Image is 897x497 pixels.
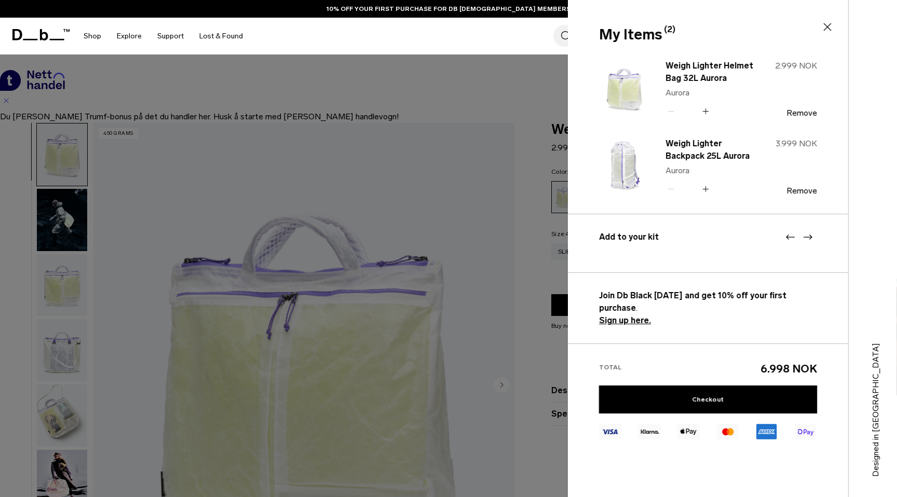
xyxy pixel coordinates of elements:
p: Aurora [665,164,754,177]
a: Lost & Found [199,18,243,54]
a: Shop [84,18,101,54]
button: Remove [786,108,817,118]
img: Weigh Lighter Helmet Bag 32L Aurora - Aurora [599,58,649,119]
a: Weigh Lighter Helmet Bag 32L Aurora [665,60,754,85]
div: My Items [599,24,815,46]
button: Remove [786,186,817,196]
p: Designed in [GEOGRAPHIC_DATA] [869,321,882,477]
span: 3.999 NOK [776,139,817,148]
nav: Main Navigation [76,18,251,54]
h3: Add to your kit [599,231,817,243]
span: (2) [664,23,675,36]
a: Checkout [599,385,817,413]
a: Support [157,18,184,54]
a: Explore [117,18,142,54]
a: Weigh Lighter Backpack 25L Aurora [665,137,754,162]
a: Sign up here. [599,315,651,325]
span: 2.999 NOK [775,61,817,71]
strong: Join Db Black [DATE] and get 10% off your first purchase [599,291,786,313]
a: 10% OFF YOUR FIRST PURCHASE FOR DB [DEMOGRAPHIC_DATA] MEMBERS [327,4,570,13]
img: Weigh Lighter Backpack 25L Aurora - Aurora [599,136,649,197]
p: . [599,289,817,327]
span: Total [599,364,621,371]
span: 6.998 NOK [760,362,817,375]
p: Aurora [665,87,754,99]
